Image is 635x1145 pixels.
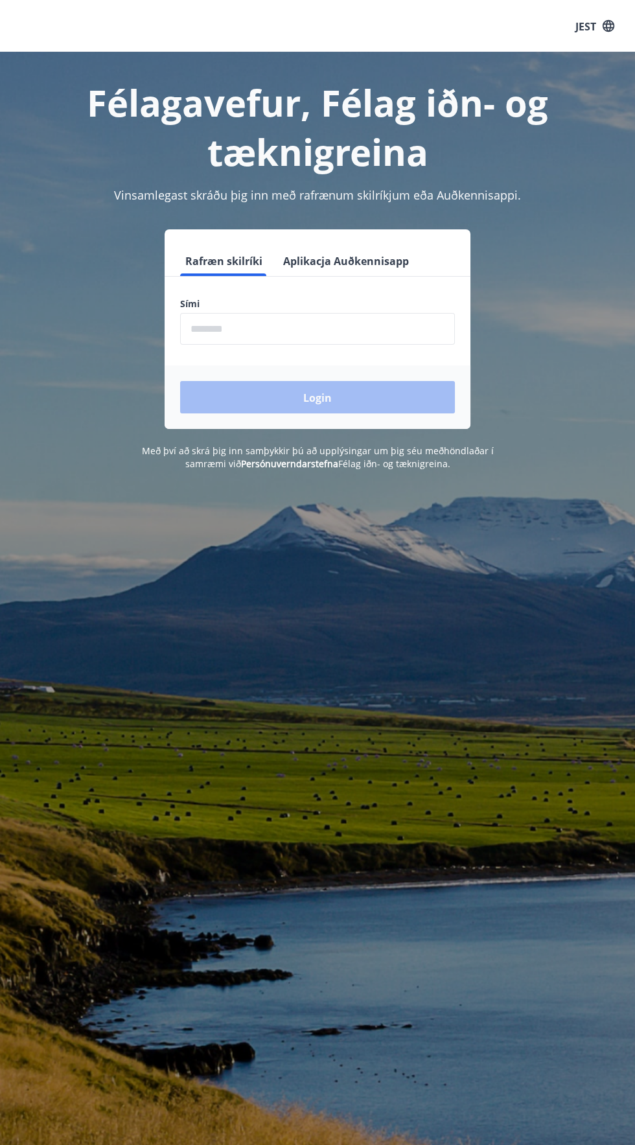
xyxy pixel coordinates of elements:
[180,297,200,310] font: Sími
[570,14,619,38] button: JEST
[142,445,494,470] font: Með því að skrá þig inn samþykkir þú að upplýsingar um þig séu meðhöndlaðar í samræmi við
[283,254,409,268] font: Aplikacja Auðkennisapp
[241,457,338,470] a: Persónuverndarstefna
[338,457,450,470] font: Félag iðn- og tæknigreina.
[185,254,262,268] font: Rafræn skilríki
[575,19,596,33] font: JEST
[114,187,521,203] font: Vinsamlegast skráðu þig inn með rafrænum skilríkjum eða Auðkennisappi.
[87,78,548,176] font: Félagavefur, Félag iðn- og tæknigreina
